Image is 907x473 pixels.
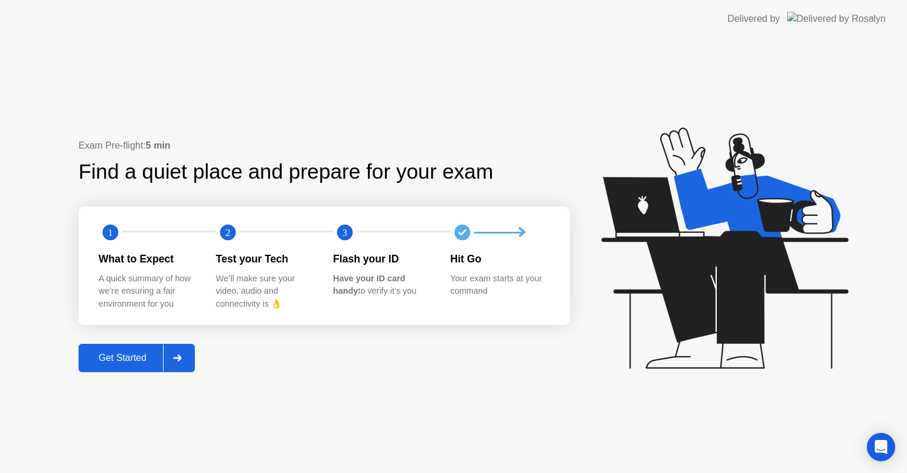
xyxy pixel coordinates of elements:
div: to verify it’s you [333,272,432,298]
div: We’ll make sure your video, audio and connectivity is 👌 [216,272,315,311]
div: Exam Pre-flight: [79,139,570,153]
div: Hit Go [451,251,549,267]
div: A quick summary of how we’re ensuring a fair environment for you [99,272,197,311]
text: 1 [108,227,113,238]
img: Delivered by Rosalyn [787,12,886,25]
div: Open Intercom Messenger [867,433,895,461]
div: Delivered by [727,12,780,26]
div: Test your Tech [216,251,315,267]
div: Flash your ID [333,251,432,267]
b: Have your ID card handy [333,274,405,296]
button: Get Started [79,344,195,372]
div: Get Started [82,353,163,363]
div: Find a quiet place and prepare for your exam [79,156,495,188]
div: Your exam starts at your command [451,272,549,298]
div: What to Expect [99,251,197,267]
text: 2 [225,227,230,238]
b: 5 min [146,140,171,150]
text: 3 [342,227,347,238]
